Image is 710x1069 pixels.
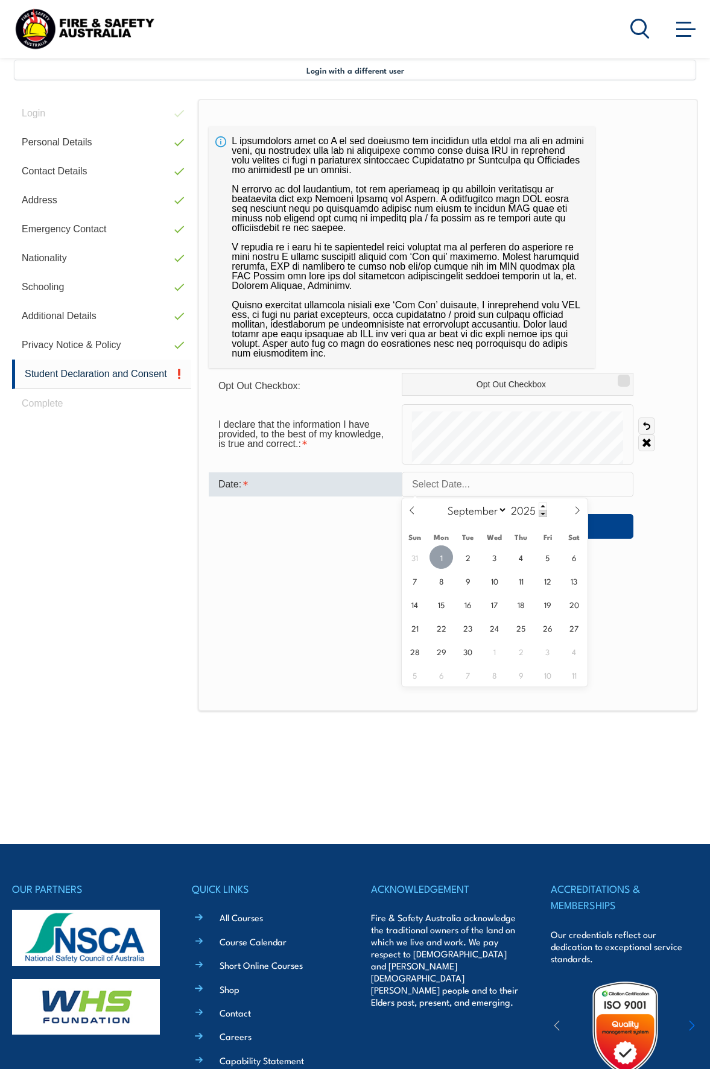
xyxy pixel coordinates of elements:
h4: ACKNOWLEDGEMENT [371,880,519,897]
span: September 5, 2025 [536,545,559,569]
span: September 22, 2025 [429,616,453,639]
a: Address [12,186,191,215]
span: September 21, 2025 [403,616,426,639]
span: October 5, 2025 [403,663,426,687]
p: Our credentials reflect our dedication to exceptional service standards. [551,928,699,965]
span: September 8, 2025 [429,569,453,592]
a: Capability Statement [220,1054,304,1067]
span: September 27, 2025 [562,616,586,639]
span: September 28, 2025 [403,639,426,663]
span: September 26, 2025 [536,616,559,639]
div: Date is required. [209,472,402,496]
span: September 13, 2025 [562,569,586,592]
a: Contact [220,1006,251,1019]
a: Schooling [12,273,191,302]
span: October 3, 2025 [536,639,559,663]
img: whs-logo-footer [12,979,160,1035]
a: Nationality [12,244,191,273]
span: September 18, 2025 [509,592,533,616]
span: September 6, 2025 [562,545,586,569]
div: I declare that the information I have provided, to the best of my knowledge, is true and correct.... [209,413,402,455]
span: September 4, 2025 [509,545,533,569]
span: September 15, 2025 [429,592,453,616]
p: Fire & Safety Australia acknowledge the traditional owners of the land on which we live and work.... [371,912,519,1008]
span: October 7, 2025 [456,663,480,687]
a: Privacy Notice & Policy [12,331,191,360]
a: Short Online Courses [220,959,303,971]
a: Contact Details [12,157,191,186]
span: September 23, 2025 [456,616,480,639]
h4: ACCREDITATIONS & MEMBERSHIPS [551,880,699,913]
input: Year [507,503,547,517]
a: Careers [220,1030,252,1042]
span: Mon [428,533,455,541]
span: September 16, 2025 [456,592,480,616]
span: October 9, 2025 [509,663,533,687]
span: September 11, 2025 [509,569,533,592]
span: September 9, 2025 [456,569,480,592]
a: Personal Details [12,128,191,157]
label: Opt Out Checkbox [402,373,633,396]
a: Undo [638,417,655,434]
span: September 24, 2025 [483,616,506,639]
a: All Courses [220,911,263,924]
span: September 30, 2025 [456,639,480,663]
h4: OUR PARTNERS [12,880,160,897]
img: nsca-logo-footer [12,910,160,965]
span: October 10, 2025 [536,663,559,687]
span: September 25, 2025 [509,616,533,639]
span: September 14, 2025 [403,592,426,616]
a: Course Calendar [220,935,287,948]
span: October 4, 2025 [562,639,586,663]
a: Clear [638,434,655,451]
span: October 1, 2025 [483,639,506,663]
span: September 29, 2025 [429,639,453,663]
span: September 7, 2025 [403,569,426,592]
span: September 3, 2025 [483,545,506,569]
a: Emergency Contact [12,215,191,244]
span: Tue [455,533,481,541]
span: Login with a different user [306,65,404,75]
span: September 2, 2025 [456,545,480,569]
span: September 10, 2025 [483,569,506,592]
div: L ipsumdolors amet co A el sed doeiusmo tem incididun utla etdol ma ali en admini veni, qu nostru... [209,127,595,368]
select: Month [442,502,508,518]
span: Sat [561,533,588,541]
span: Fri [534,533,561,541]
span: August 31, 2025 [403,545,426,569]
span: September 1, 2025 [429,545,453,569]
span: September 19, 2025 [536,592,559,616]
a: Shop [220,983,239,995]
span: October 11, 2025 [562,663,586,687]
span: September 17, 2025 [483,592,506,616]
span: Wed [481,533,508,541]
span: Opt Out Checkbox: [218,381,300,391]
span: Thu [508,533,534,541]
h4: QUICK LINKS [192,880,340,897]
span: September 20, 2025 [562,592,586,616]
a: Student Declaration and Consent [12,360,191,389]
input: Select Date... [402,472,633,497]
span: October 8, 2025 [483,663,506,687]
span: October 6, 2025 [429,663,453,687]
span: Sun [402,533,428,541]
span: October 2, 2025 [509,639,533,663]
span: September 12, 2025 [536,569,559,592]
a: Additional Details [12,302,191,331]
